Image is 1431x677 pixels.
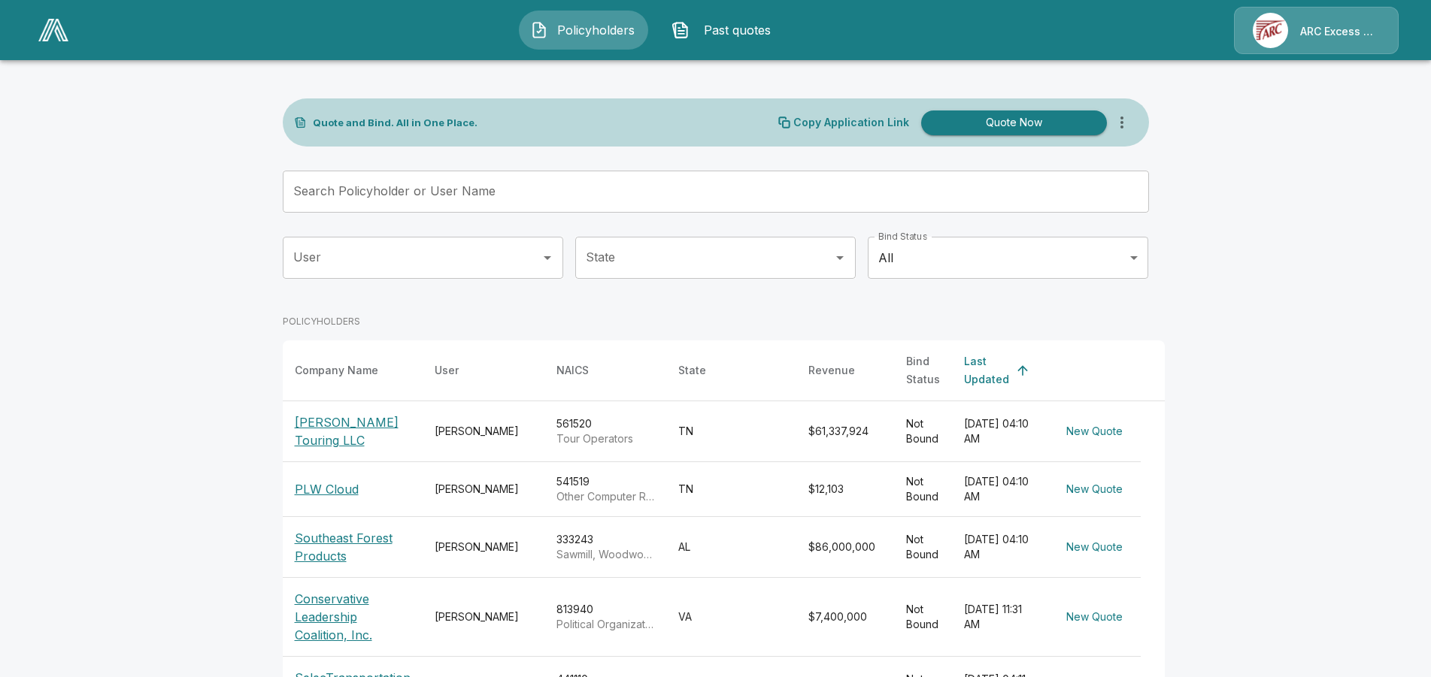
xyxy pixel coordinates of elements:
[556,431,654,446] p: Tour Operators
[435,424,532,439] div: [PERSON_NAME]
[556,474,654,504] div: 541519
[556,361,589,379] div: NAICS
[283,315,360,328] p: POLICYHOLDERS
[295,590,411,644] p: Conservative Leadership Coalition, Inc.
[435,609,532,624] div: [PERSON_NAME]
[556,532,654,562] div: 333243
[868,237,1148,279] div: All
[519,11,648,50] button: Policyholders IconPolicyholders
[894,578,952,657] td: Not Bound
[952,462,1048,517] td: [DATE] 04:10 AM
[295,480,359,498] p: PLW Cloud
[313,118,478,128] p: Quote and Bind. All in One Place.
[554,21,637,39] span: Policyholders
[921,110,1107,135] button: Quote Now
[1300,24,1380,39] p: ARC Excess & Surplus
[666,462,796,517] td: TN
[537,247,558,268] button: Open
[894,401,952,462] td: Not Bound
[556,416,654,446] div: 561520
[666,578,796,657] td: VA
[1060,533,1129,561] button: New Quote
[1107,107,1137,138] button: more
[556,617,654,632] p: Political Organizations
[808,361,855,379] div: Revenue
[915,110,1107,135] a: Quote Now
[952,517,1048,578] td: [DATE] 04:10 AM
[295,413,411,449] p: [PERSON_NAME] Touring LLC
[796,462,894,517] td: $12,103
[878,230,927,243] label: Bind Status
[672,21,690,39] img: Past quotes Icon
[964,352,1009,388] div: Last Updated
[556,547,654,562] p: Sawmill, Woodworking, and Paper Machinery Manufacturing
[1234,7,1399,54] a: Agency IconARC Excess & Surplus
[796,401,894,462] td: $61,337,924
[1060,418,1129,446] button: New Quote
[556,489,654,504] p: Other Computer Related Services
[1060,476,1129,503] button: New Quote
[530,21,548,39] img: Policyholders Icon
[952,578,1048,657] td: [DATE] 11:31 AM
[894,517,952,578] td: Not Bound
[678,361,706,379] div: State
[556,602,654,632] div: 813940
[796,578,894,657] td: $7,400,000
[435,482,532,497] div: [PERSON_NAME]
[1253,13,1288,48] img: Agency Icon
[666,401,796,462] td: TN
[793,117,909,128] p: Copy Application Link
[435,361,459,379] div: User
[1060,603,1129,631] button: New Quote
[952,401,1048,462] td: [DATE] 04:10 AM
[660,11,790,50] button: Past quotes IconPast quotes
[829,247,850,268] button: Open
[666,517,796,578] td: AL
[696,21,778,39] span: Past quotes
[295,361,378,379] div: Company Name
[295,529,411,565] p: Southeast Forest Products
[894,462,952,517] td: Not Bound
[38,19,68,41] img: AA Logo
[894,340,952,401] th: Bind Status
[435,539,532,555] div: [PERSON_NAME]
[796,517,894,578] td: $86,000,000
